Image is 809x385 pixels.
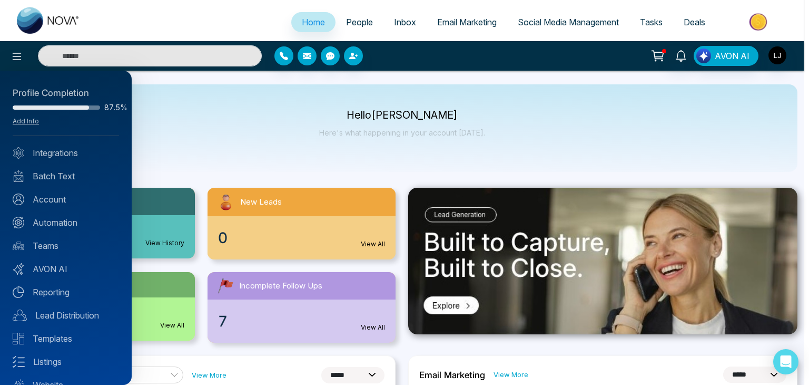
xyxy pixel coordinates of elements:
img: Integrated.svg [13,147,24,159]
img: Lead-dist.svg [13,310,27,321]
img: Templates.svg [13,333,24,344]
div: Profile Completion [13,86,119,100]
img: Account.svg [13,194,24,205]
img: Reporting.svg [13,286,24,298]
a: Lead Distribution [13,309,119,322]
a: Account [13,193,119,206]
a: Batch Text [13,170,119,182]
img: batch_text_white.png [13,170,24,182]
a: Teams [13,239,119,252]
a: Templates [13,332,119,345]
img: Avon-AI.svg [13,263,24,275]
a: Reporting [13,286,119,299]
img: Automation.svg [13,217,24,228]
span: 87.5% [104,104,119,111]
a: Automation [13,216,119,229]
a: AVON AI [13,263,119,275]
a: Listings [13,355,119,368]
div: Open Intercom Messenger [773,349,798,374]
img: team.svg [13,240,24,252]
a: Integrations [13,147,119,159]
img: Listings.svg [13,356,25,368]
a: Add Info [13,117,39,125]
